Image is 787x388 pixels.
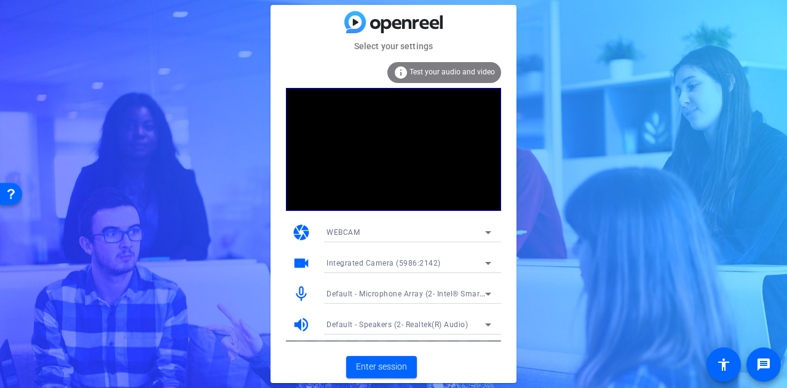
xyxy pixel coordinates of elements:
mat-icon: accessibility [716,357,731,372]
mat-icon: mic_none [292,285,310,303]
img: blue-gradient.svg [344,11,443,33]
mat-icon: info [393,65,408,80]
span: Enter session [356,360,407,373]
span: Default - Speakers (2- Realtek(R) Audio) [326,320,468,329]
span: Default - Microphone Array (2- Intel® Smart Sound Technology for Digital Microphones) [326,288,641,298]
button: Enter session [346,356,417,378]
mat-card-subtitle: Select your settings [271,39,516,53]
span: Integrated Camera (5986:2142) [326,259,441,267]
span: WEBCAM [326,228,360,237]
mat-icon: message [756,357,771,372]
mat-icon: camera [292,223,310,242]
mat-icon: volume_up [292,315,310,334]
span: Test your audio and video [409,68,495,76]
mat-icon: videocam [292,254,310,272]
